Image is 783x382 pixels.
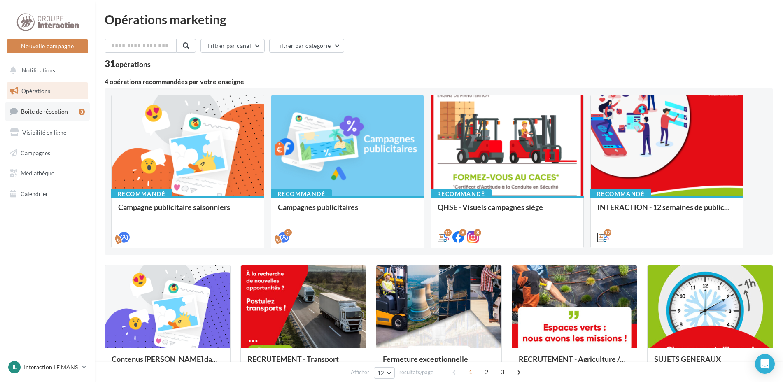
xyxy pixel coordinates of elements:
[115,61,151,68] div: opérations
[496,366,509,379] span: 3
[21,170,54,177] span: Médiathèque
[444,229,452,236] div: 12
[480,366,493,379] span: 2
[105,78,773,85] div: 4 opérations recommandées par votre enseigne
[284,229,292,236] div: 2
[5,144,90,162] a: Campagnes
[399,368,433,376] span: résultats/page
[278,203,417,219] div: Campagnes publicitaires
[604,229,611,236] div: 12
[654,355,766,371] div: SUJETS GÉNÉRAUX
[5,102,90,120] a: Boîte de réception3
[374,367,395,379] button: 12
[519,355,631,371] div: RECRUTEMENT - Agriculture / Espaces verts
[118,203,257,219] div: Campagne publicitaire saisonniers
[111,189,172,198] div: Recommandé
[269,39,344,53] button: Filtrer par catégorie
[21,87,50,94] span: Opérations
[351,368,369,376] span: Afficher
[21,190,48,197] span: Calendrier
[5,185,90,203] a: Calendrier
[590,189,651,198] div: Recommandé
[7,39,88,53] button: Nouvelle campagne
[7,359,88,375] a: IL Interaction LE MANS
[474,229,481,236] div: 8
[459,229,466,236] div: 8
[105,13,773,26] div: Opérations marketing
[383,355,495,371] div: Fermeture exceptionnelle
[22,67,55,74] span: Notifications
[24,363,79,371] p: Interaction LE MANS
[597,203,736,219] div: INTERACTION - 12 semaines de publication
[755,354,775,374] div: Open Intercom Messenger
[464,366,477,379] span: 1
[5,165,90,182] a: Médiathèque
[431,189,492,198] div: Recommandé
[378,370,385,376] span: 12
[12,363,17,371] span: IL
[105,59,151,68] div: 31
[112,355,224,371] div: Contenus [PERSON_NAME] dans un esprit estival
[21,108,68,115] span: Boîte de réception
[79,109,85,115] div: 3
[5,82,90,100] a: Opérations
[438,203,577,219] div: QHSE - Visuels campagnes siège
[5,124,90,141] a: Visibilité en ligne
[5,62,86,79] button: Notifications
[247,355,359,371] div: RECRUTEMENT - Transport
[22,129,66,136] span: Visibilité en ligne
[21,149,50,156] span: Campagnes
[271,189,332,198] div: Recommandé
[200,39,265,53] button: Filtrer par canal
